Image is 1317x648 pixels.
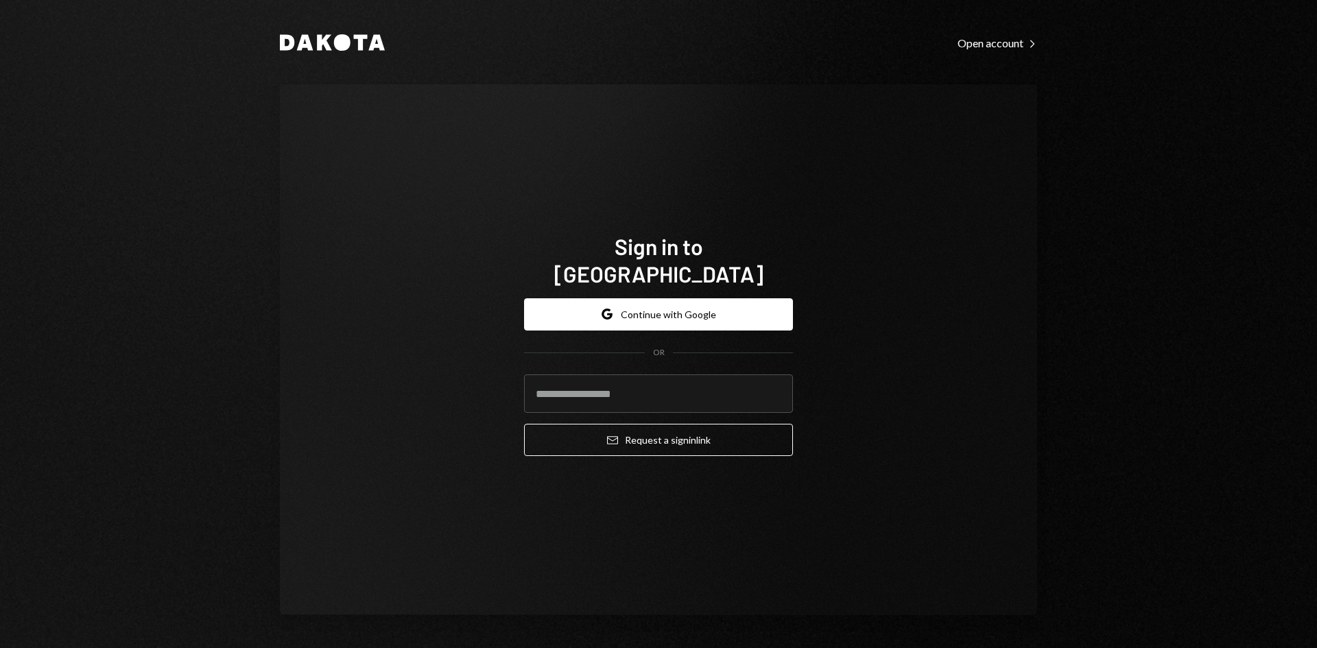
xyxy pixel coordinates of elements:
button: Request a signinlink [524,424,793,456]
h1: Sign in to [GEOGRAPHIC_DATA] [524,232,793,287]
a: Open account [958,35,1037,50]
div: OR [653,347,665,359]
div: Open account [958,36,1037,50]
button: Continue with Google [524,298,793,331]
